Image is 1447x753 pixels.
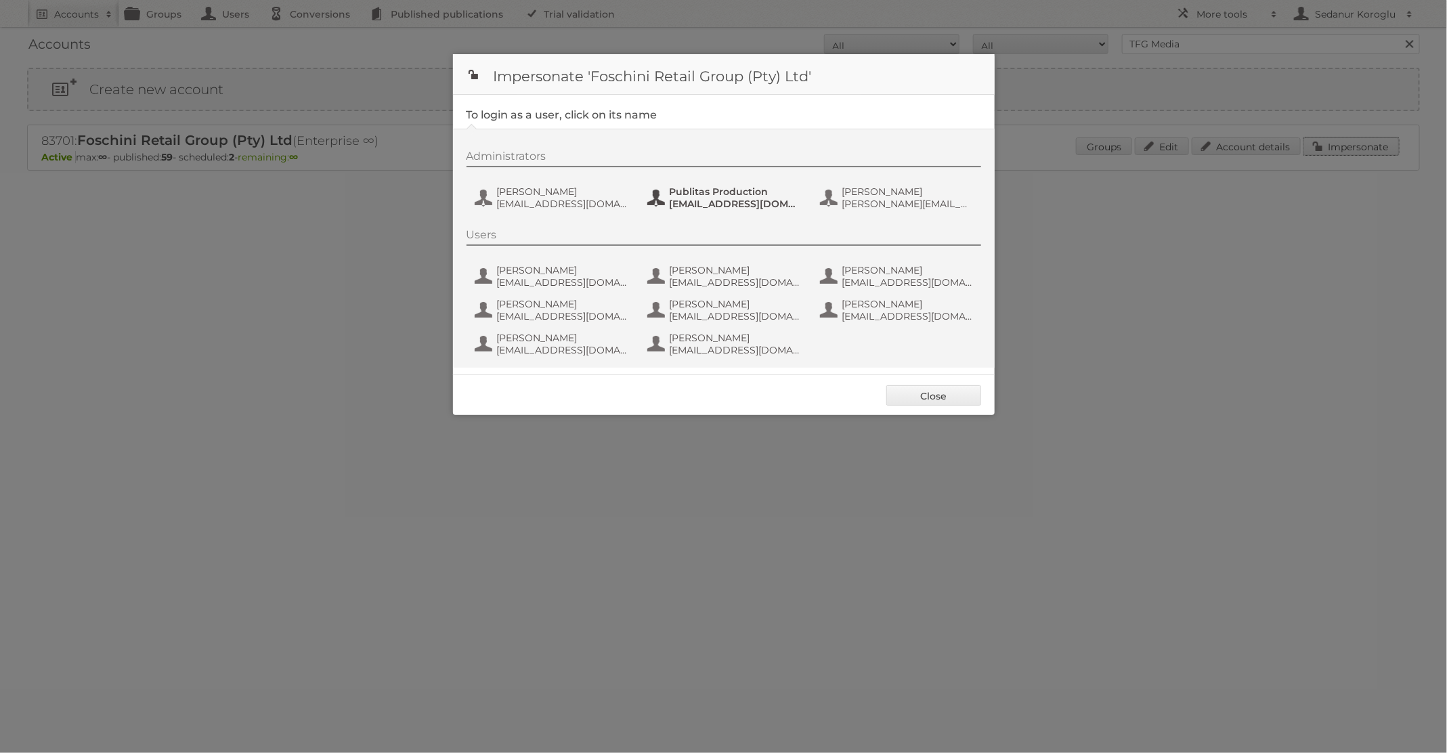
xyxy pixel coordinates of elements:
button: [PERSON_NAME] [EMAIL_ADDRESS][DOMAIN_NAME] [819,297,978,324]
button: [PERSON_NAME] [EMAIL_ADDRESS][DOMAIN_NAME] [473,184,632,211]
span: [PERSON_NAME] [497,332,628,344]
button: [PERSON_NAME] [PERSON_NAME][EMAIL_ADDRESS][DOMAIN_NAME] [819,184,978,211]
span: [PERSON_NAME] [497,264,628,276]
button: Publitas Production [EMAIL_ADDRESS][DOMAIN_NAME] [646,184,805,211]
button: [PERSON_NAME] [EMAIL_ADDRESS][DOMAIN_NAME] [473,330,632,358]
button: [PERSON_NAME] [EMAIL_ADDRESS][DOMAIN_NAME] [646,263,805,290]
span: [PERSON_NAME][EMAIL_ADDRESS][DOMAIN_NAME] [842,198,974,210]
span: [EMAIL_ADDRESS][DOMAIN_NAME] [842,310,974,322]
legend: To login as a user, click on its name [467,108,657,121]
button: [PERSON_NAME] [EMAIL_ADDRESS][DOMAIN_NAME] [646,297,805,324]
button: [PERSON_NAME] [EMAIL_ADDRESS][DOMAIN_NAME] [646,330,805,358]
h1: Impersonate 'Foschini Retail Group (Pty) Ltd' [453,54,995,95]
span: [EMAIL_ADDRESS][DOMAIN_NAME] [497,344,628,356]
a: Close [886,385,981,406]
span: [EMAIL_ADDRESS][DOMAIN_NAME] [670,344,801,356]
span: [EMAIL_ADDRESS][DOMAIN_NAME] [670,198,801,210]
span: [EMAIL_ADDRESS][DOMAIN_NAME] [497,198,628,210]
span: [PERSON_NAME] [842,298,974,310]
span: [PERSON_NAME] [497,298,628,310]
span: [EMAIL_ADDRESS][DOMAIN_NAME] [842,276,974,288]
span: [PERSON_NAME] [497,186,628,198]
span: Publitas Production [670,186,801,198]
span: [PERSON_NAME] [670,332,801,344]
span: [EMAIL_ADDRESS][DOMAIN_NAME] [497,310,628,322]
span: [PERSON_NAME] [670,264,801,276]
span: [PERSON_NAME] [842,186,974,198]
button: [PERSON_NAME] [EMAIL_ADDRESS][DOMAIN_NAME] [473,297,632,324]
button: [PERSON_NAME] [EMAIL_ADDRESS][DOMAIN_NAME] [473,263,632,290]
span: [EMAIL_ADDRESS][DOMAIN_NAME] [670,276,801,288]
span: [PERSON_NAME] [842,264,974,276]
span: [PERSON_NAME] [670,298,801,310]
div: Administrators [467,150,981,167]
button: [PERSON_NAME] [EMAIL_ADDRESS][DOMAIN_NAME] [819,263,978,290]
span: [EMAIL_ADDRESS][DOMAIN_NAME] [670,310,801,322]
div: Users [467,228,981,246]
span: [EMAIL_ADDRESS][DOMAIN_NAME] [497,276,628,288]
